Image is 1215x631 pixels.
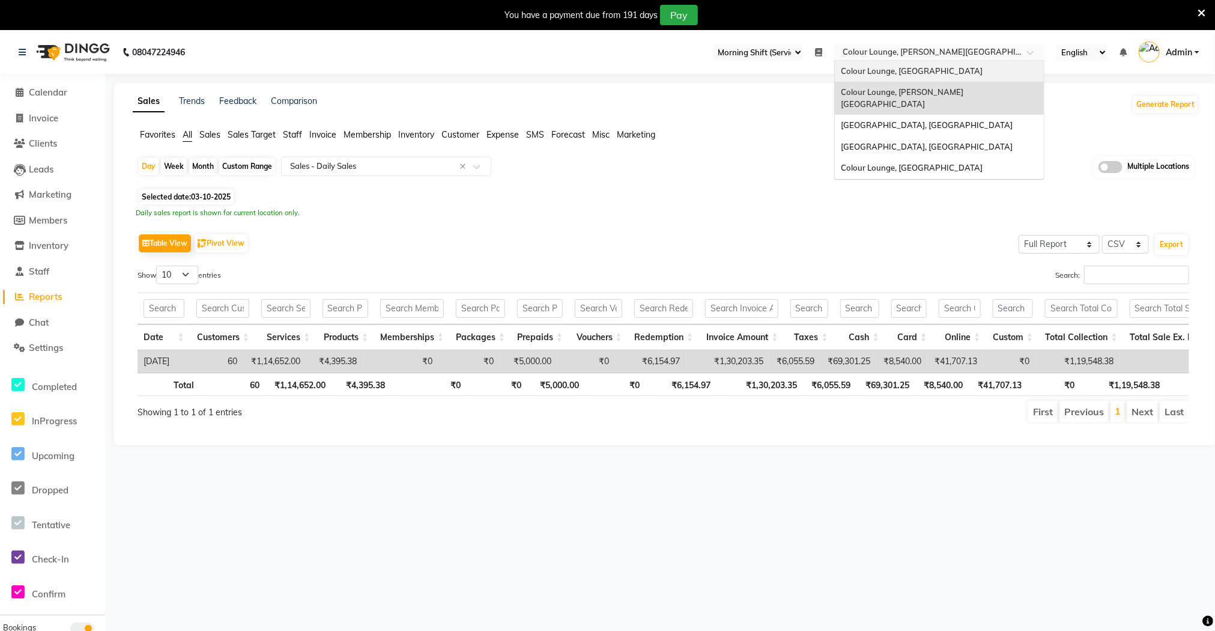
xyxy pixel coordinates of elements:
button: Generate Report [1133,96,1198,113]
th: ₹8,540.00 [916,373,969,396]
span: Selected date: [139,189,234,204]
a: Staff [3,265,102,279]
a: Trends [179,96,205,106]
th: ₹0 [585,373,646,396]
th: ₹0 [467,373,528,396]
span: Members [29,215,67,226]
th: ₹6,154.97 [646,373,717,396]
span: Upcoming [32,450,74,462]
span: InProgress [32,415,77,427]
td: ₹5,000.00 [500,350,557,373]
input: Search Invoice Amount [705,299,778,318]
th: ₹1,19,548.38 [1081,373,1166,396]
a: Comparison [271,96,317,106]
span: Invoice [29,112,58,124]
ng-dropdown-panel: Options list [834,60,1044,180]
span: Leads [29,163,53,175]
select: Showentries [156,266,198,284]
th: Services: activate to sort column ascending [255,325,317,350]
th: Memberships: activate to sort column ascending [374,325,450,350]
button: Pay [660,5,698,25]
span: Dropped [32,484,68,496]
td: 60 [179,350,243,373]
span: Confirm [32,588,65,600]
b: 08047224946 [132,35,185,69]
span: Completed [32,381,77,392]
td: ₹0 [557,350,615,373]
span: Reports [29,291,62,302]
span: All [183,129,192,140]
span: Marketing [29,189,71,200]
th: Redemption: activate to sort column ascending [628,325,699,350]
th: Packages: activate to sort column ascending [450,325,511,350]
th: Custom: activate to sort column ascending [987,325,1040,350]
span: [GEOGRAPHIC_DATA], [GEOGRAPHIC_DATA] [841,120,1013,130]
a: Clients [3,137,102,151]
label: Show entries [138,266,221,284]
th: Products: activate to sort column ascending [317,325,375,350]
th: ₹1,14,652.00 [265,373,332,396]
th: 60 [200,373,265,396]
th: ₹6,055.59 [804,373,857,396]
a: Calendar [3,86,102,100]
div: Custom Range [219,158,275,175]
td: ₹1,14,652.00 [243,350,306,373]
a: Marketing [3,188,102,202]
th: Taxes: activate to sort column ascending [784,325,834,350]
img: pivot.png [198,239,207,248]
th: Vouchers: activate to sort column ascending [569,325,628,350]
a: Settings [3,341,102,355]
span: Inventory [398,129,434,140]
th: Total [138,373,200,396]
input: Search Prepaids [517,299,563,318]
input: Search Customers [196,299,249,318]
span: Invoice [309,129,336,140]
th: Total Collection: activate to sort column ascending [1039,325,1124,350]
a: Invoice [3,112,102,126]
span: Settings [29,342,63,353]
td: ₹1,30,203.35 [686,350,769,373]
td: ₹69,301.25 [820,350,876,373]
button: Table View [139,234,191,252]
a: 1 [1115,405,1121,417]
th: Date: activate to sort column ascending [138,325,190,350]
th: Card: activate to sort column ascending [885,325,933,350]
th: Cash: activate to sort column ascending [834,325,885,350]
span: Favorites [140,129,175,140]
th: ₹69,301.25 [857,373,916,396]
div: Day [139,158,159,175]
input: Search Redemption [634,299,693,318]
input: Search Cash [840,299,879,318]
span: Staff [283,129,302,140]
span: Forecast [551,129,585,140]
span: Check-In [32,553,69,565]
a: Chat [3,316,102,330]
span: 03-10-2025 [191,192,231,201]
span: SMS [526,129,544,140]
span: Multiple Locations [1127,161,1189,173]
div: Month [189,158,217,175]
input: Search Memberships [380,299,444,318]
input: Search Date [144,299,184,318]
input: Search Packages [456,299,505,318]
a: Leads [3,163,102,177]
input: Search Custom [993,299,1034,318]
span: Tentative [32,519,70,531]
span: Chat [29,317,49,328]
th: ₹0 [1028,373,1081,396]
input: Search Card [891,299,927,318]
div: You have a payment due from 191 days [504,9,658,22]
button: Export [1155,234,1188,255]
input: Search Online [939,299,980,318]
span: Marketing [617,129,655,140]
a: Reports [3,290,102,304]
span: Colour Lounge, [GEOGRAPHIC_DATA] [841,163,983,172]
td: ₹0 [983,350,1035,373]
td: [DATE] [138,350,179,373]
td: ₹8,540.00 [876,350,927,373]
th: Invoice Amount: activate to sort column ascending [699,325,784,350]
span: Misc [592,129,610,140]
th: ₹4,395.38 [332,373,391,396]
img: logo [31,35,113,69]
span: Clear all [459,160,470,173]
